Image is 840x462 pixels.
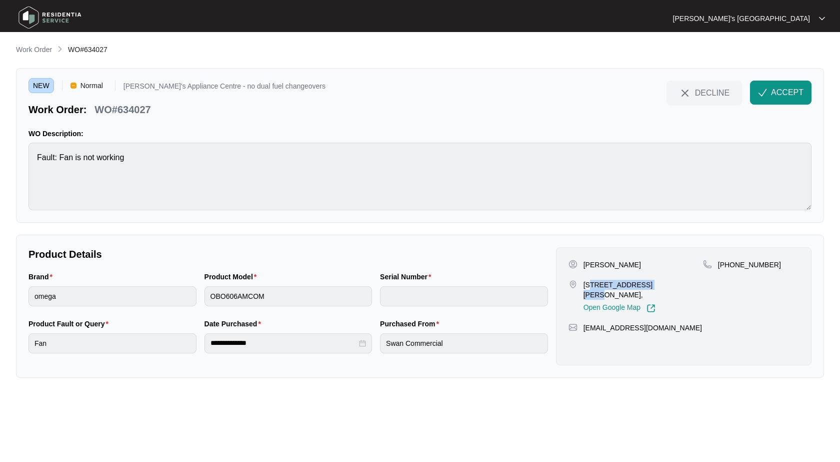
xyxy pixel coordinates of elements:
[204,286,372,306] input: Product Model
[28,129,811,139] p: WO Description:
[703,260,712,269] img: map-pin
[76,78,107,93] span: Normal
[380,333,548,353] input: Purchased From
[583,323,702,333] p: [EMAIL_ADDRESS][DOMAIN_NAME]
[28,143,811,210] textarea: Fault: Fan is not working
[718,260,781,270] p: [PHONE_NUMBER]
[28,272,56,282] label: Brand
[666,81,742,105] button: close-IconDECLINE
[568,323,577,332] img: map-pin
[28,286,196,306] input: Brand
[94,103,150,117] p: WO#634027
[28,319,112,329] label: Product Fault or Query
[583,260,641,270] p: [PERSON_NAME]
[695,87,729,98] span: DECLINE
[380,286,548,306] input: Serial Number
[750,81,811,105] button: check-IconACCEPT
[56,45,64,53] img: chevron-right
[28,247,548,261] p: Product Details
[673,14,810,24] p: [PERSON_NAME]'s [GEOGRAPHIC_DATA]
[758,88,767,97] img: check-Icon
[28,103,86,117] p: Work Order:
[380,319,443,329] label: Purchased From
[68,46,107,54] span: WO#634027
[583,304,655,313] a: Open Google Map
[771,87,803,99] span: ACCEPT
[568,280,577,289] img: map-pin
[819,16,825,21] img: dropdown arrow
[15,3,85,33] img: residentia service logo
[679,87,691,99] img: close-Icon
[583,280,703,300] p: [STREET_ADDRESS][PERSON_NAME],
[568,260,577,269] img: user-pin
[28,333,196,353] input: Product Fault or Query
[28,78,54,93] span: NEW
[16,45,52,55] p: Work Order
[204,319,265,329] label: Date Purchased
[14,45,54,56] a: Work Order
[123,83,325,93] p: [PERSON_NAME]'s Appliance Centre - no dual fuel changeovers
[210,338,357,348] input: Date Purchased
[646,304,655,313] img: Link-External
[70,83,76,89] img: Vercel Logo
[204,272,261,282] label: Product Model
[380,272,435,282] label: Serial Number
